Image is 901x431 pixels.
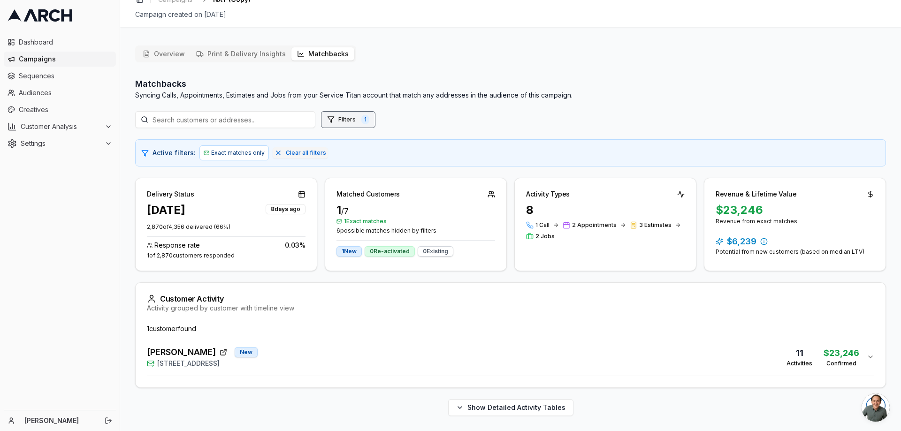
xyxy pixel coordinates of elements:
input: Search customers or addresses... [135,111,315,128]
button: 8days ago [266,203,305,214]
div: Activity grouped by customer with timeline view [147,303,874,313]
span: Exact matches only [211,149,265,157]
a: Campaigns [4,52,116,67]
div: 11 [786,347,812,360]
div: Customer Activity [147,294,874,303]
span: Dashboard [19,38,112,47]
button: [PERSON_NAME]New[STREET_ADDRESS]11Activities$23,246Confirmed [147,338,874,376]
div: 1 [336,203,495,218]
span: 0.03 % [285,241,305,250]
span: 6 possible matches hidden by filters [336,227,495,234]
span: Sequences [19,71,112,81]
div: $23,246 [824,347,859,360]
span: / 7 [341,206,349,216]
p: 2,870 of 4,356 delivered ( 66 %) [147,223,305,231]
span: 3 Estimates [639,221,672,229]
button: Open filters (1 active) [321,111,375,128]
span: Creatives [19,105,112,114]
h2: Matchbacks [135,77,573,91]
span: Clear all filters [286,149,326,157]
div: Matched Customers [336,189,400,199]
span: Customer Analysis [21,122,101,131]
span: 2 Appointments [572,221,617,229]
button: Clear all filters [273,147,328,159]
a: Open chat [862,393,890,422]
div: 1 New [336,246,362,257]
button: Show Detailed Activity Tables [448,399,573,416]
span: Settings [21,139,101,148]
div: Activities [786,360,812,367]
button: Settings [4,136,116,151]
div: Revenue & Lifetime Value [716,189,797,199]
div: Revenue from exact matches [716,218,874,225]
span: Audiences [19,88,112,98]
span: 1 [361,115,369,124]
div: $23,246 [716,203,874,218]
div: Confirmed [824,360,859,367]
div: Campaign created on [DATE] [135,10,886,19]
span: Active filters: [153,148,196,158]
a: Creatives [4,102,116,117]
span: Response rate [154,241,200,250]
div: Delivery Status [147,189,194,199]
a: [PERSON_NAME] [24,416,94,425]
div: Potential from new customers (based on median LTV) [716,248,874,256]
span: Campaigns [19,54,112,64]
div: 8 [526,203,685,218]
a: Audiences [4,85,116,100]
button: Log out [102,414,115,427]
div: New [235,347,258,357]
div: 0 Re-activated [365,246,415,257]
a: Dashboard [4,35,116,50]
span: 1 Exact matches [336,218,495,225]
span: [STREET_ADDRESS] [157,359,220,368]
div: Activity Types [526,189,570,199]
button: Print & Delivery Insights [191,47,291,60]
span: 2 Jobs [535,233,555,240]
div: $6,239 [716,235,874,248]
div: 8 days ago [266,204,305,214]
p: Syncing Calls, Appointments, Estimates and Jobs from your Service Titan account that match any ad... [135,91,573,100]
span: 1 Call [535,221,550,229]
button: Overview [137,47,191,60]
a: Sequences [4,68,116,83]
div: 0 Existing [418,246,453,257]
button: Customer Analysis [4,119,116,134]
div: 1 of 2,870 customers responded [147,252,305,259]
div: [DATE] [147,203,185,218]
button: Matchbacks [291,47,354,60]
span: [PERSON_NAME] [147,346,216,359]
div: 1 customer found [147,324,874,333]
